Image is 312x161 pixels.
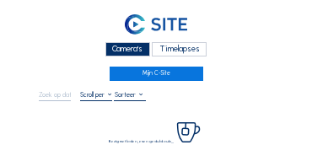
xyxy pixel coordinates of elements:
[110,67,203,81] a: Mijn C-Site
[152,42,207,56] div: Timelapses
[39,90,71,99] input: Zoek op datum 󰅀
[105,42,150,56] div: Camera's
[39,13,273,40] a: C-SITE Logo
[125,14,187,35] img: C-SITE Logo
[109,139,174,143] span: Bezig met laden, even geduld aub...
